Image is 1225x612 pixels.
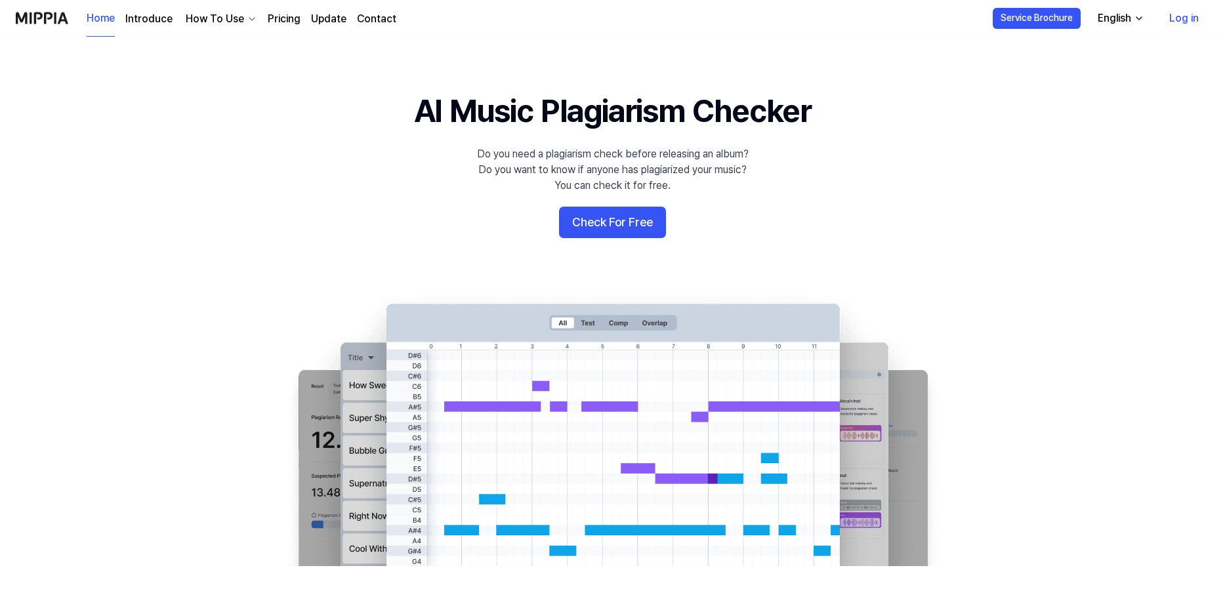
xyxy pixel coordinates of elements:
[87,1,115,37] a: Home
[272,291,954,566] img: main Image
[1087,5,1152,31] button: English
[414,89,811,133] h1: AI Music Plagiarism Checker
[183,11,257,27] button: How To Use
[357,11,396,27] a: Contact
[477,146,749,194] div: Do you need a plagiarism check before releasing an album? Do you want to know if anyone has plagi...
[1095,10,1134,26] div: English
[183,11,247,27] div: How To Use
[125,11,173,27] a: Introduce
[559,207,666,238] button: Check For Free
[993,8,1081,29] button: Service Brochure
[268,11,301,27] a: Pricing
[311,11,346,27] a: Update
